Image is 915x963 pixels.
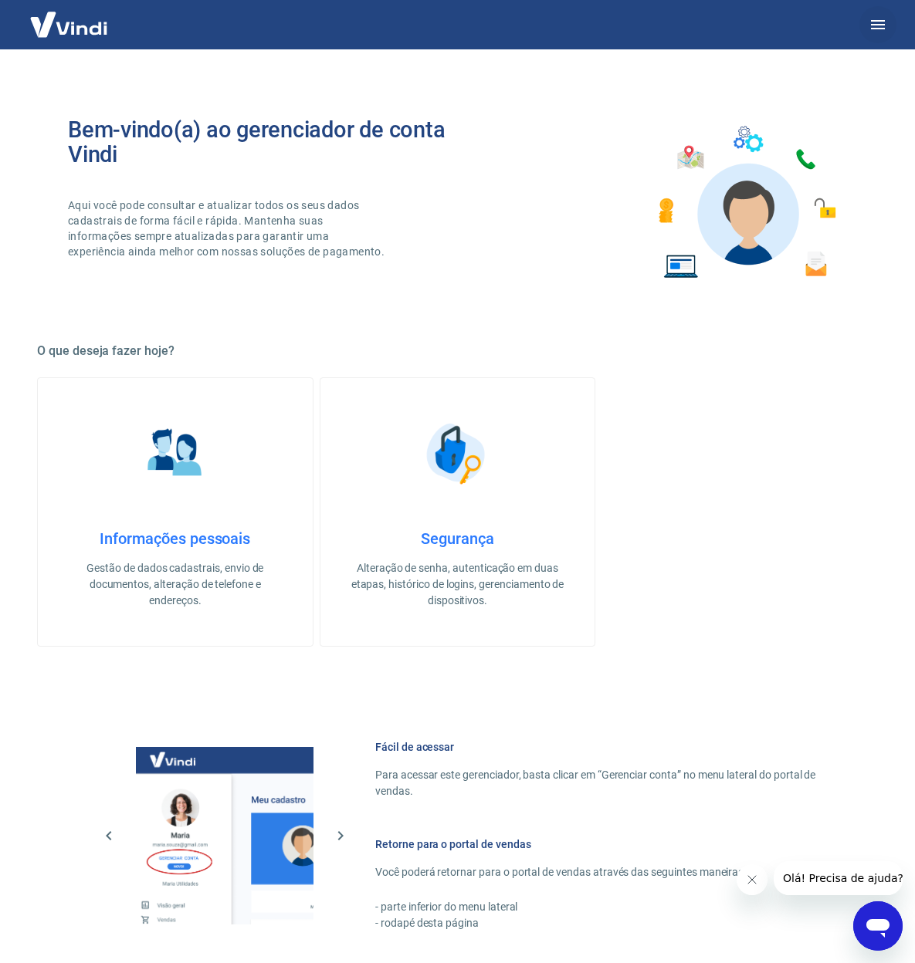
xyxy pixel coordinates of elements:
[68,198,388,259] p: Aqui você pode consultar e atualizar todos os seus dados cadastrais de forma fácil e rápida. Mant...
[19,1,119,48] img: Vindi
[853,901,903,951] iframe: Botão para abrir a janela de mensagens
[419,415,496,492] img: Segurança
[345,560,571,609] p: Alteração de senha, autenticação em duas etapas, histórico de logins, gerenciamento de dispositivos.
[645,117,847,288] img: Imagem de um avatar masculino com diversos icones exemplificando as funcionalidades do gerenciado...
[375,767,841,799] p: Para acessar este gerenciador, basta clicar em “Gerenciar conta” no menu lateral do portal de ven...
[375,739,841,755] h6: Fácil de acessar
[320,377,596,647] a: SegurançaSegurançaAlteração de senha, autenticação em duas etapas, histórico de logins, gerenciam...
[68,117,458,167] h2: Bem-vindo(a) ao gerenciador de conta Vindi
[63,560,288,609] p: Gestão de dados cadastrais, envio de documentos, alteração de telefone e endereços.
[137,415,214,492] img: Informações pessoais
[774,861,903,895] iframe: Mensagem da empresa
[9,11,130,23] span: Olá! Precisa de ajuda?
[345,529,571,548] h4: Segurança
[737,864,768,895] iframe: Fechar mensagem
[63,529,288,548] h4: Informações pessoais
[37,343,878,359] h5: O que deseja fazer hoje?
[375,836,841,852] h6: Retorne para o portal de vendas
[136,747,313,924] img: Imagem da dashboard mostrando o botão de gerenciar conta na sidebar no lado esquerdo
[37,377,313,647] a: Informações pessoaisInformações pessoaisGestão de dados cadastrais, envio de documentos, alteraçã...
[375,915,841,931] p: - rodapé desta página
[375,864,841,880] p: Você poderá retornar para o portal de vendas através das seguintes maneiras:
[375,899,841,915] p: - parte inferior do menu lateral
